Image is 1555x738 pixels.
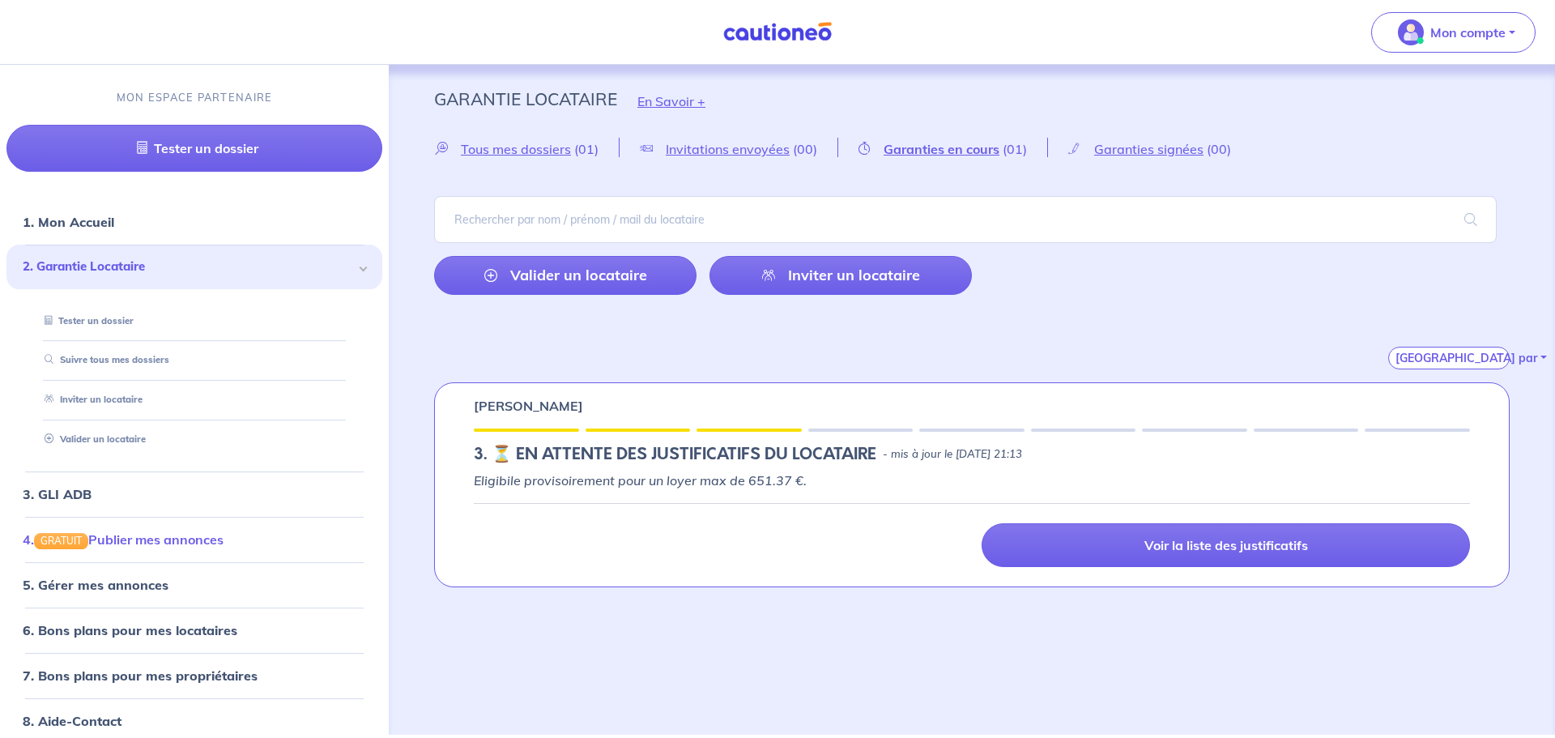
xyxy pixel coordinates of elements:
div: Inviter un locataire [26,386,363,413]
div: state: RENTER-DOCUMENTS-IN-PENDING, Context: ,NULL-NO-CERTIFICATE [474,445,1470,464]
input: Rechercher par nom / prénom / mail du locataire [434,196,1497,243]
a: 6. Bons plans pour mes locataires [23,622,237,638]
span: (01) [574,141,599,157]
a: 1. Mon Accueil [23,214,114,230]
button: [GEOGRAPHIC_DATA] par [1388,347,1510,369]
a: Suivre tous mes dossiers [38,355,169,366]
a: Invitations envoyées(00) [620,141,837,156]
a: Inviter un locataire [38,394,143,405]
span: Garanties signées [1094,141,1204,157]
div: 2. Garantie Locataire [6,245,382,289]
span: 2. Garantie Locataire [23,258,354,276]
span: Tous mes dossiers [461,141,571,157]
button: En Savoir + [617,78,726,125]
p: MON ESPACE PARTENAIRE [117,90,273,105]
div: 7. Bons plans pour mes propriétaires [6,659,382,692]
a: Valider un locataire [38,433,146,445]
p: Voir la liste des justificatifs [1144,537,1308,553]
div: Tester un dossier [26,308,363,335]
a: 4.GRATUITPublier mes annonces [23,531,224,548]
a: Tous mes dossiers(01) [434,141,619,156]
p: [PERSON_NAME] [474,396,583,416]
em: Eligibile provisoirement pour un loyer max de 651.37 €. [474,472,807,488]
span: Invitations envoyées [666,141,790,157]
a: 3. GLI ADB [23,486,92,502]
img: Cautioneo [717,22,838,42]
div: Valider un locataire [26,426,363,453]
span: (00) [1207,141,1231,157]
p: Mon compte [1430,23,1506,42]
p: Garantie Locataire [434,84,617,113]
button: illu_account_valid_menu.svgMon compte [1371,12,1536,53]
a: 5. Gérer mes annonces [23,577,168,593]
a: Garanties en cours(01) [838,141,1047,156]
div: Suivre tous mes dossiers [26,348,363,374]
div: 3. GLI ADB [6,478,382,510]
div: 6. Bons plans pour mes locataires [6,614,382,646]
p: - mis à jour le [DATE] 21:13 [883,446,1022,463]
div: 1. Mon Accueil [6,206,382,238]
a: 8. Aide-Contact [23,713,121,729]
span: Garanties en cours [884,141,999,157]
a: Valider un locataire [434,256,697,295]
h5: 3. ⏳️️ EN ATTENTE DES JUSTIFICATIFS DU LOCATAIRE [474,445,876,464]
a: Garanties signées(00) [1048,141,1251,156]
span: (01) [1003,141,1027,157]
div: 8. Aide-Contact [6,705,382,737]
a: Tester un dossier [38,315,134,326]
div: 5. Gérer mes annonces [6,569,382,601]
span: search [1445,197,1497,242]
a: 7. Bons plans pour mes propriétaires [23,668,258,684]
a: Voir la liste des justificatifs [982,523,1470,567]
span: (00) [793,141,817,157]
a: Inviter un locataire [709,256,972,295]
img: illu_account_valid_menu.svg [1398,19,1424,45]
a: Tester un dossier [6,125,382,172]
div: 4.GRATUITPublier mes annonces [6,523,382,556]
